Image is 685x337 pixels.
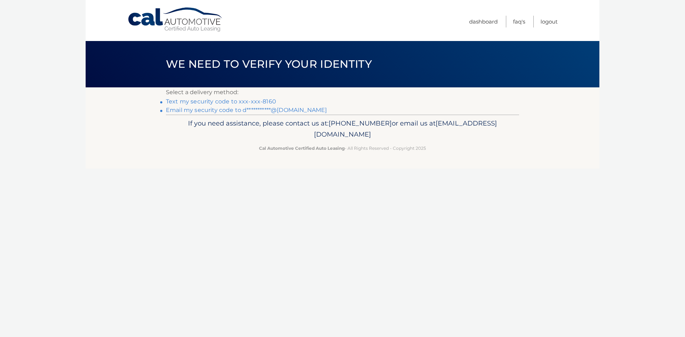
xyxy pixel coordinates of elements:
[166,87,519,97] p: Select a delivery method:
[171,144,514,152] p: - All Rights Reserved - Copyright 2025
[171,118,514,141] p: If you need assistance, please contact us at: or email us at
[541,16,558,27] a: Logout
[259,145,345,151] strong: Cal Automotive Certified Auto Leasing
[166,57,372,71] span: We need to verify your identity
[127,7,224,32] a: Cal Automotive
[329,119,392,127] span: [PHONE_NUMBER]
[166,98,276,105] a: Text my security code to xxx-xxx-8160
[469,16,498,27] a: Dashboard
[513,16,525,27] a: FAQ's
